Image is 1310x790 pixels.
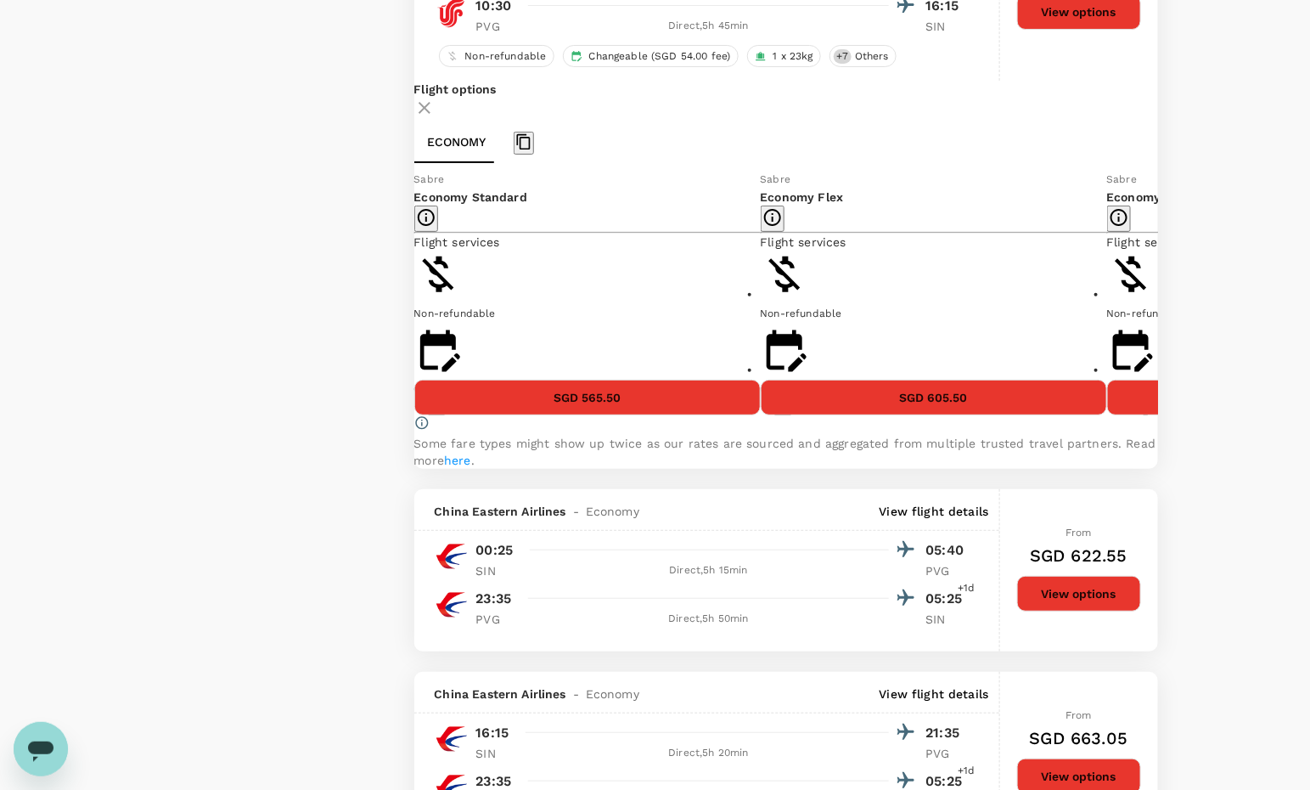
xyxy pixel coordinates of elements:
[1107,308,1189,319] span: Non-refundable
[926,723,969,743] p: 21:35
[444,454,471,467] a: here
[926,18,969,35] p: SIN
[476,745,519,762] p: SIN
[414,81,1158,98] p: Flight options
[414,235,500,249] span: Flight services
[761,189,1107,206] p: Economy Flex
[958,580,975,597] span: +1d
[586,503,639,520] span: Economy
[761,380,1107,415] button: SGD 605.50
[476,723,509,743] p: 16:15
[414,308,496,319] span: Non-refundable
[1107,235,1193,249] span: Flight services
[435,686,566,703] span: China Eastern Airlines
[476,540,514,561] p: 00:25
[1107,173,1138,185] span: Sabre
[435,539,469,573] img: MU
[529,745,889,762] div: Direct , 5h 20min
[829,45,897,67] div: +7Others
[926,589,969,609] p: 05:25
[414,435,1158,469] p: Some fare types might show up twice as our rates are sourced and aggregated from multiple trusted...
[563,45,739,67] div: Changeable (SGD 54.00 fee)
[529,18,889,35] div: Direct , 5h 45min
[958,763,975,780] span: +1d
[529,562,889,579] div: Direct , 5h 15min
[1017,576,1141,612] button: View options
[566,503,586,520] span: -
[761,308,842,319] span: Non-refundable
[761,173,791,185] span: Sabre
[476,589,512,609] p: 23:35
[414,380,761,415] button: SGD 565.50
[848,49,896,64] span: Others
[1065,527,1092,539] span: From
[414,189,761,206] p: Economy Standard
[476,611,519,628] p: PVG
[414,173,445,185] span: Sabre
[582,49,738,64] span: Changeable (SGD 54.00 fee)
[926,611,969,628] p: SIN
[926,540,969,561] p: 05:40
[926,562,969,579] p: PVG
[439,45,554,67] div: Non-refundable
[834,49,852,64] span: + 7
[926,745,969,762] p: PVG
[435,588,469,622] img: MU
[1030,542,1127,569] h6: SGD 622.55
[1065,709,1092,721] span: From
[458,49,554,64] span: Non-refundable
[435,503,566,520] span: China Eastern Airlines
[880,503,989,520] p: View flight details
[1030,725,1128,752] h6: SGD 663.05
[747,45,821,67] div: 1 x 23kg
[476,18,519,35] p: PVG
[14,722,68,776] iframe: Button to launch messaging window
[880,686,989,703] p: View flight details
[414,122,500,163] button: Economy
[566,686,586,703] span: -
[476,562,519,579] p: SIN
[529,611,889,628] div: Direct , 5h 50min
[586,686,639,703] span: Economy
[767,49,820,64] span: 1 x 23kg
[435,722,469,756] img: MU
[761,235,846,249] span: Flight services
